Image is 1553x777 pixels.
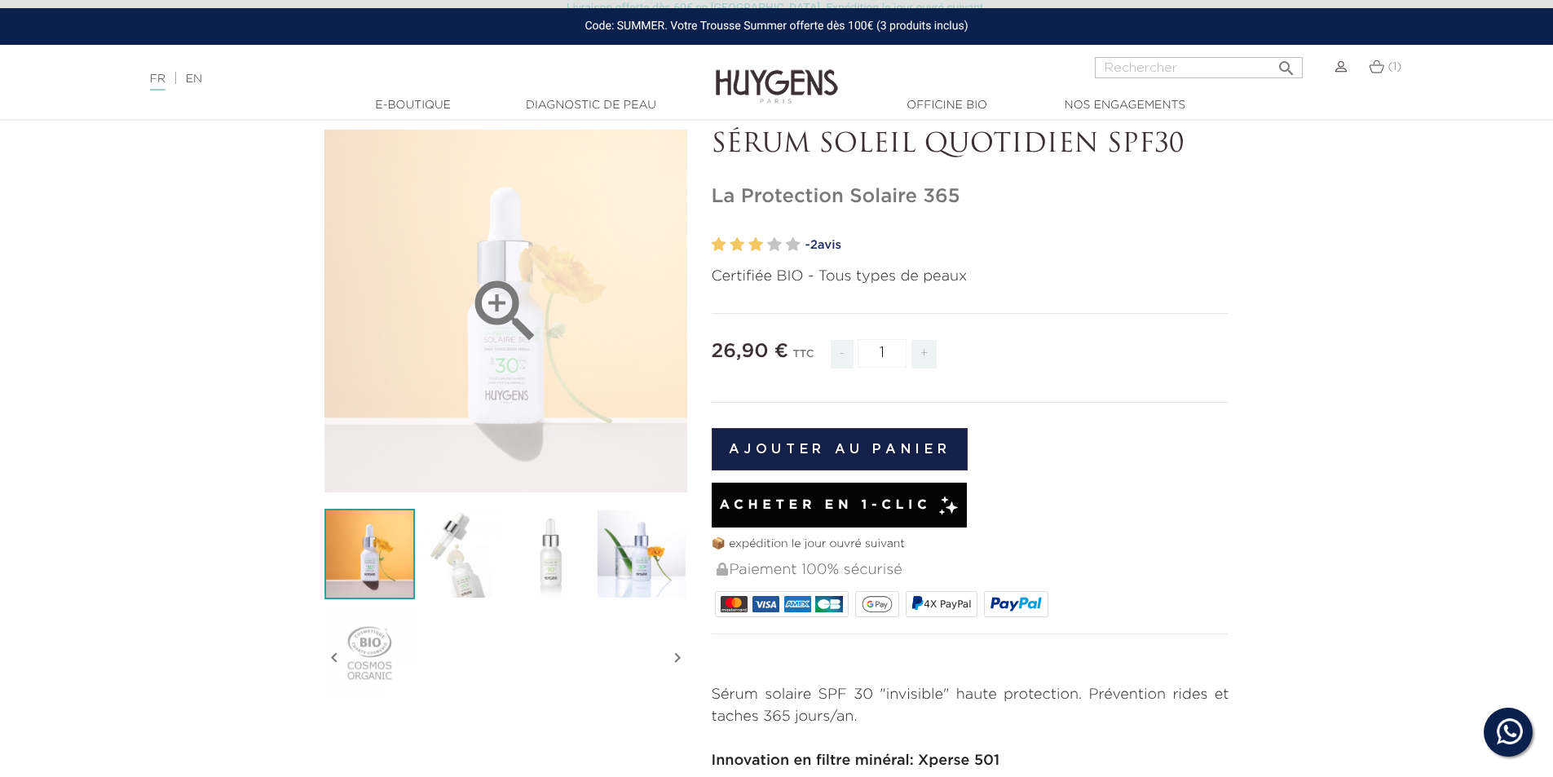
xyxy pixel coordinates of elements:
[911,340,938,369] span: +
[712,428,968,470] button: Ajouter au panier
[1043,97,1207,114] a: Nos engagements
[668,617,687,699] i: 
[831,340,854,369] span: -
[712,536,1229,553] p: 📦 expédition le jour ouvré suivant
[712,753,1000,768] strong: Innovation en filtre minéral: Xperse 501
[712,342,789,361] span: 26,90 €
[324,617,344,699] i: 
[324,509,415,599] img: La Protection Solaire 365
[186,73,202,85] a: EN
[752,596,779,612] img: VISA
[510,97,673,114] a: Diagnostic de peau
[721,596,748,612] img: MASTERCARD
[712,684,1229,728] p: Sérum solaire SPF 30 "invisible" haute protection. Prévention rides et taches 365 jours/an.
[715,553,1229,588] div: Paiement 100% sécurisé
[924,598,971,610] span: 4X PayPal
[712,130,1229,161] p: SÉRUM SOLEIL QUOTIDIEN SPF30
[810,239,818,251] span: 2
[1369,60,1402,73] a: (1)
[332,97,495,114] a: E-Boutique
[465,271,546,352] i: 
[712,233,726,257] label: 1
[717,563,728,576] img: Paiement 100% sécurisé
[786,233,801,257] label: 5
[730,233,744,257] label: 2
[1277,54,1296,73] i: 
[792,337,814,381] div: TTC
[1272,52,1301,74] button: 
[815,596,842,612] img: CB_NATIONALE
[712,266,1229,288] p: Certifiée BIO - Tous types de peaux
[767,233,782,257] label: 4
[866,97,1029,114] a: Officine Bio
[1095,57,1303,78] input: Rechercher
[1388,61,1401,73] span: (1)
[862,596,893,612] img: google_pay
[716,43,838,106] img: Huygens
[150,73,165,91] a: FR
[142,69,635,89] div: |
[805,233,1229,258] a: -2avis
[784,596,811,612] img: AMEX
[858,339,907,368] input: Quantité
[712,185,1229,209] h1: La Protection Solaire 365
[748,233,763,257] label: 3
